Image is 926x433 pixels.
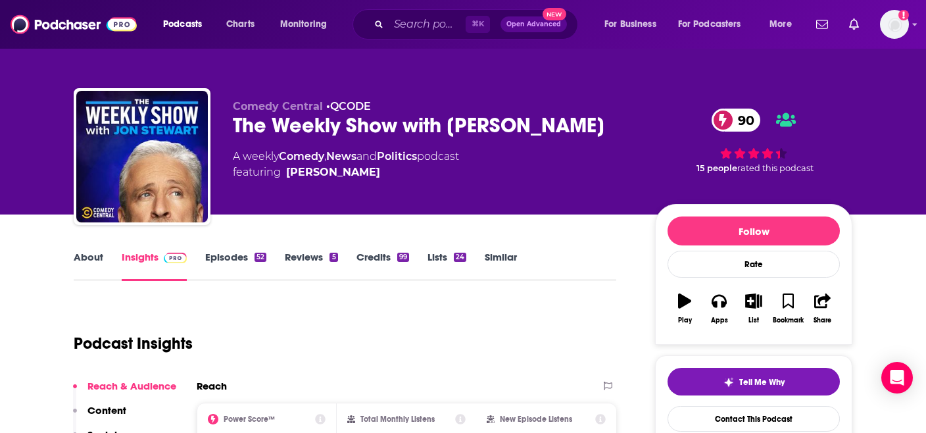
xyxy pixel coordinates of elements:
h1: Podcast Insights [74,334,193,353]
div: Search podcasts, credits, & more... [365,9,591,39]
span: Open Advanced [506,21,561,28]
div: Bookmark [773,317,804,324]
span: Tell Me Why [739,377,785,388]
button: Content [73,404,126,428]
span: Comedy Central [233,100,323,113]
button: Show profile menu [880,10,909,39]
div: Rate [668,251,840,278]
a: InsightsPodchaser Pro [122,251,187,281]
div: [PERSON_NAME] [286,165,380,180]
button: Play [668,285,702,332]
button: tell me why sparkleTell Me Why [668,368,840,395]
a: Show notifications dropdown [811,13,833,36]
span: Monitoring [280,15,327,34]
a: Politics [377,150,417,163]
a: Reviews5 [285,251,337,281]
button: open menu [760,14,808,35]
div: 52 [255,253,266,262]
span: • [326,100,371,113]
div: Apps [711,317,728,324]
p: Reach & Audience [87,380,176,392]
h2: Total Monthly Listens [360,415,435,424]
button: Open AdvancedNew [500,16,567,32]
img: Podchaser - Follow, Share and Rate Podcasts [11,12,137,37]
button: Follow [668,216,840,245]
div: Open Intercom Messenger [881,362,913,394]
h2: Power Score™ [224,415,275,424]
button: open menu [271,14,344,35]
a: 90 [712,109,761,132]
img: The Weekly Show with Jon Stewart [76,91,208,222]
button: Bookmark [771,285,805,332]
a: Comedy [279,150,324,163]
div: 99 [397,253,409,262]
button: Share [806,285,840,332]
a: Credits99 [356,251,409,281]
span: New [543,8,566,20]
a: Similar [485,251,517,281]
span: More [769,15,792,34]
span: Charts [226,15,255,34]
span: Logged in as emma.garth [880,10,909,39]
button: List [737,285,771,332]
div: 24 [454,253,466,262]
div: List [748,317,759,324]
span: and [356,150,377,163]
img: User Profile [880,10,909,39]
span: Podcasts [163,15,202,34]
div: A weekly podcast [233,149,459,180]
span: , [324,150,326,163]
a: Show notifications dropdown [844,13,864,36]
a: Episodes52 [205,251,266,281]
button: open menu [595,14,673,35]
div: 90 15 peoplerated this podcast [655,100,852,182]
span: ⌘ K [466,16,490,33]
span: featuring [233,165,459,180]
a: News [326,150,356,163]
a: QCODE [330,100,371,113]
a: Charts [218,14,262,35]
img: tell me why sparkle [723,377,734,388]
svg: Add a profile image [898,10,909,20]
button: Apps [702,285,736,332]
span: 90 [725,109,761,132]
button: open menu [670,14,760,35]
div: 5 [329,253,337,262]
h2: Reach [197,380,227,392]
button: Reach & Audience [73,380,176,404]
span: For Podcasters [678,15,741,34]
a: Contact This Podcast [668,406,840,432]
div: Play [678,317,692,324]
h2: New Episode Listens [500,415,572,424]
button: open menu [154,14,219,35]
a: Lists24 [427,251,466,281]
p: Content [87,404,126,417]
input: Search podcasts, credits, & more... [389,14,466,35]
span: 15 people [696,163,737,173]
a: About [74,251,103,281]
div: Share [814,317,831,324]
span: rated this podcast [737,163,814,173]
img: Podchaser Pro [164,253,187,263]
span: For Business [604,15,656,34]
